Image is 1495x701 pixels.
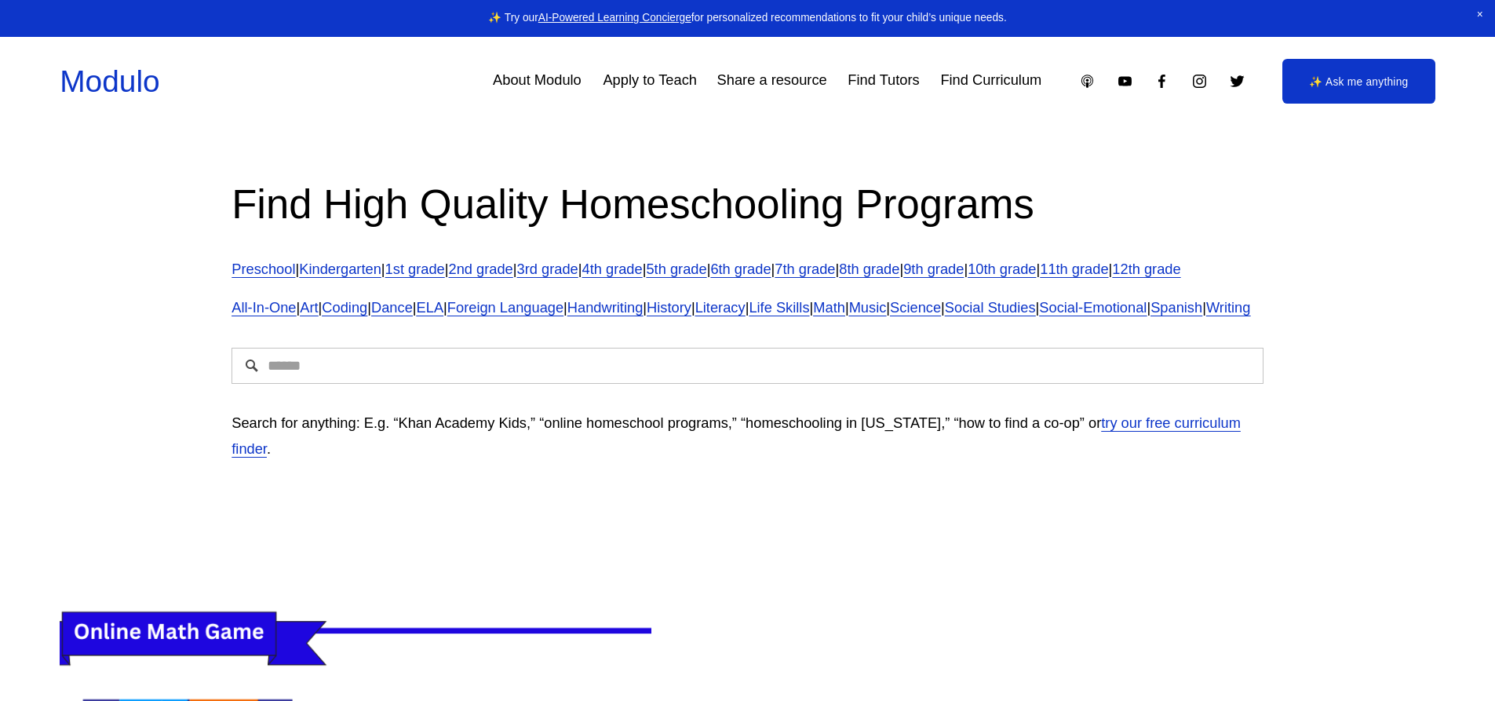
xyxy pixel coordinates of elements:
a: 9th grade [903,261,964,277]
a: Science [890,299,941,316]
h2: Find High Quality Homeschooling Programs [232,177,1263,232]
a: 4th grade [582,261,643,277]
a: Art [300,299,318,316]
a: 11th grade [1040,261,1108,277]
a: Music [849,299,887,316]
a: Modulo [60,64,159,98]
a: Math [813,299,845,316]
a: Preschool [232,261,295,277]
a: Instagram [1191,73,1208,89]
a: Twitter [1229,73,1245,89]
a: Kindergarten [299,261,381,277]
a: Literacy [695,299,746,316]
a: 5th grade [646,261,706,277]
a: Foreign Language [447,299,563,316]
a: About Modulo [493,67,582,96]
a: Find Tutors [848,67,919,96]
a: Share a resource [717,67,827,96]
a: 1st grade [385,261,445,277]
a: Facebook [1154,73,1170,89]
a: 6th grade [710,261,771,277]
p: | | | | | | | | | | | | | [232,257,1263,283]
a: try our free curriculum finder [232,414,1241,457]
a: 8th grade [839,261,899,277]
a: 2nd grade [449,261,513,277]
input: Search [232,348,1263,384]
a: Coding [322,299,367,316]
a: Life Skills [749,299,809,316]
a: Handwriting [567,299,643,316]
a: ELA [417,299,444,316]
p: Search for anything: E.g. “Khan Academy Kids,” “online homeschool programs,” “homeschooling in [U... [232,411,1263,462]
a: Social-Emotional [1039,299,1147,316]
a: 7th grade [775,261,835,277]
a: Social Studies [945,299,1036,316]
a: Spanish [1150,299,1202,316]
a: Find Curriculum [940,67,1041,96]
a: All-In-One [232,299,296,316]
a: 12th grade [1112,261,1180,277]
a: 10th grade [968,261,1036,277]
a: Apple Podcasts [1079,73,1096,89]
a: Apply to Teach [603,67,696,96]
a: YouTube [1117,73,1133,89]
a: AI-Powered Learning Concierge [538,12,691,24]
a: Dance [371,299,413,316]
a: 3rd grade [517,261,578,277]
a: ✨ Ask me anything [1282,59,1435,104]
a: Writing [1206,299,1251,316]
p: | | | | | | | | | | | | | | | | [232,295,1263,321]
a: History [647,299,691,316]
